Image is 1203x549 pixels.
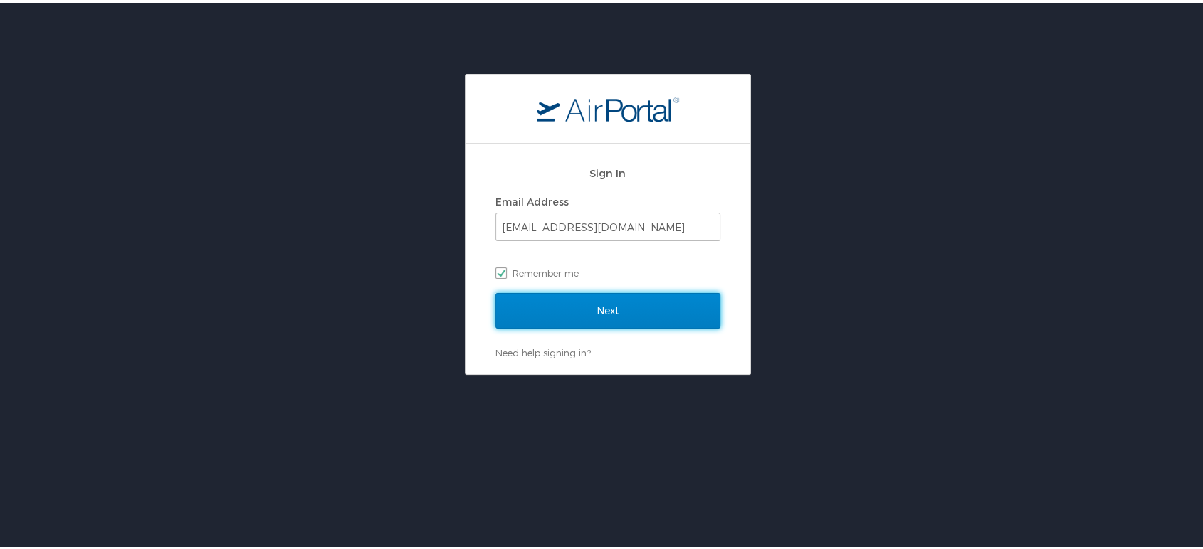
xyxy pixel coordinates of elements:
[537,93,679,119] img: logo
[495,344,591,356] a: Need help signing in?
[495,290,720,326] input: Next
[495,162,720,178] h2: Sign In
[495,193,569,205] label: Email Address
[495,260,720,281] label: Remember me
